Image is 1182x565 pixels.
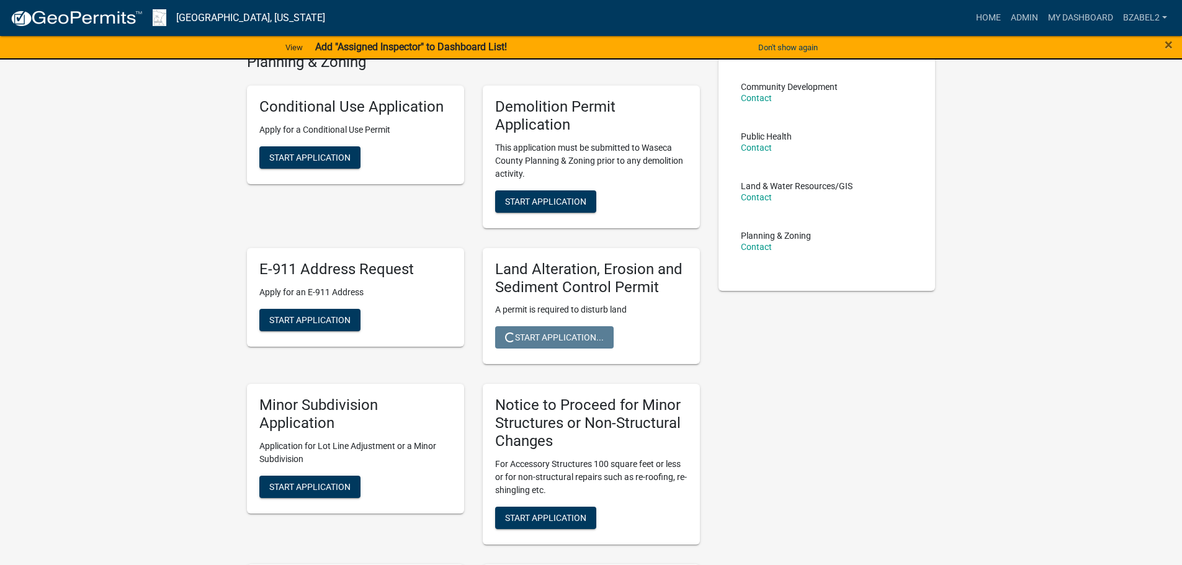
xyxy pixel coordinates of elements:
img: Waseca County, Minnesota [153,9,166,26]
p: Public Health [741,132,792,141]
a: Admin [1006,6,1043,30]
a: [GEOGRAPHIC_DATA], [US_STATE] [176,7,325,29]
strong: Add "Assigned Inspector" to Dashboard List! [315,41,507,53]
h5: E-911 Address Request [259,260,452,278]
span: × [1165,36,1173,53]
p: For Accessory Structures 100 square feet or less or for non-structural repairs such as re-roofing... [495,458,687,497]
span: Start Application... [505,332,604,342]
a: Home [971,6,1006,30]
h5: Conditional Use Application [259,98,452,116]
button: Start Application [259,476,360,498]
a: Contact [741,192,772,202]
span: Start Application [269,482,351,492]
p: Planning & Zoning [741,231,811,240]
a: My Dashboard [1043,6,1118,30]
a: View [280,37,308,58]
h5: Minor Subdivision Application [259,396,452,432]
button: Start Application [495,507,596,529]
h5: Demolition Permit Application [495,98,687,134]
p: Application for Lot Line Adjustment or a Minor Subdivision [259,440,452,466]
h5: Notice to Proceed for Minor Structures or Non-Structural Changes [495,396,687,450]
button: Start Application [259,309,360,331]
button: Start Application [259,146,360,169]
p: A permit is required to disturb land [495,303,687,316]
span: Start Application [269,153,351,162]
h5: Land Alteration, Erosion and Sediment Control Permit [495,260,687,296]
h4: Planning & Zoning [247,53,700,71]
span: Start Application [505,196,586,206]
a: Contact [741,143,772,153]
button: Close [1165,37,1173,52]
span: Start Application [269,314,351,324]
button: Start Application... [495,326,614,349]
button: Start Application [495,190,596,213]
p: Apply for an E-911 Address [259,286,452,299]
a: Contact [741,93,772,103]
p: Community Development [741,82,838,91]
a: bzabel2 [1118,6,1172,30]
a: Contact [741,242,772,252]
span: Start Application [505,512,586,522]
p: This application must be submitted to Waseca County Planning & Zoning prior to any demolition act... [495,141,687,180]
p: Apply for a Conditional Use Permit [259,123,452,136]
p: Land & Water Resources/GIS [741,182,853,190]
button: Don't show again [753,37,823,58]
